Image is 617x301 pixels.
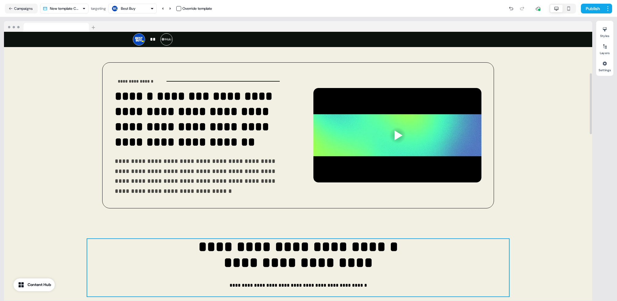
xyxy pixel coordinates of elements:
[596,59,613,72] button: Settings
[596,42,613,55] button: Layers
[121,6,136,12] div: Best Buy
[182,6,212,12] div: Override template
[91,6,106,12] div: targeting
[50,6,80,12] div: New template Copy
[596,24,613,38] button: Styles
[4,21,98,32] img: Browser topbar
[28,282,51,288] div: Content Hub
[581,4,604,13] button: Publish
[13,278,55,291] button: Content Hub
[5,4,38,13] button: Campaigns
[108,4,157,13] button: Best Buy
